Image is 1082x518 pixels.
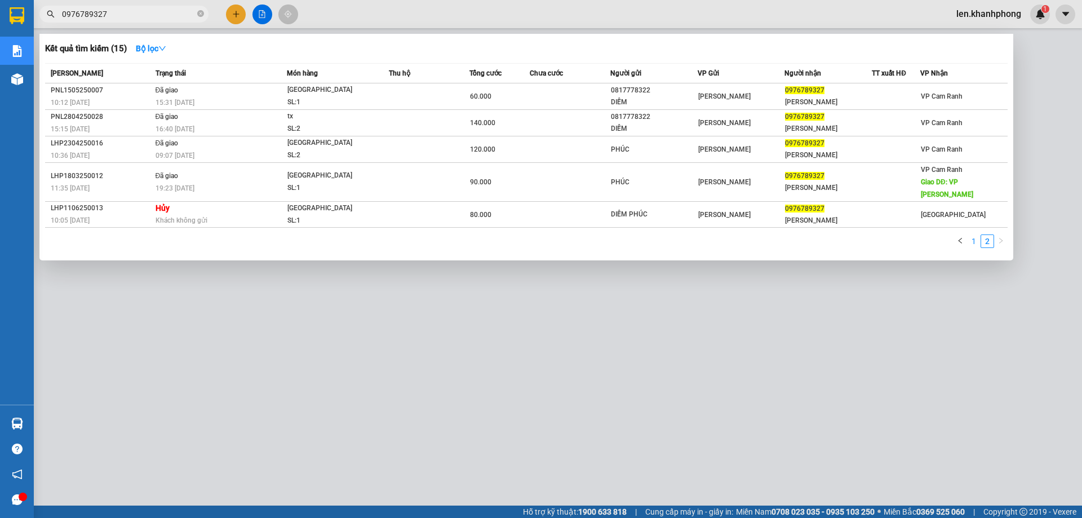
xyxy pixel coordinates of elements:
[470,211,491,219] span: 80.000
[156,139,179,147] span: Đã giao
[51,99,90,107] span: 10:12 [DATE]
[156,184,194,192] span: 19:23 [DATE]
[470,119,495,127] span: 140.000
[784,69,821,77] span: Người nhận
[287,69,318,77] span: Món hàng
[51,216,90,224] span: 10:05 [DATE]
[127,39,175,57] button: Bộ lọcdown
[921,145,963,153] span: VP Cam Ranh
[921,178,973,198] span: Giao DĐ: VP [PERSON_NAME]
[51,202,152,214] div: LHP1106250013
[954,234,967,248] button: left
[51,125,90,133] span: 15:15 [DATE]
[156,203,170,212] strong: Hủy
[51,69,103,77] span: [PERSON_NAME]
[981,234,994,248] li: 2
[12,469,23,480] span: notification
[785,205,824,212] span: 0976789327
[389,69,410,77] span: Thu hộ
[921,92,963,100] span: VP Cam Ranh
[611,144,697,156] div: PHÚC
[156,216,207,224] span: Khách không gửi
[47,10,55,18] span: search
[994,234,1008,248] button: right
[610,69,641,77] span: Người gửi
[611,111,697,123] div: 0817778322
[287,123,372,135] div: SL: 2
[785,86,824,94] span: 0976789327
[698,92,751,100] span: [PERSON_NAME]
[136,44,166,53] strong: Bộ lọc
[287,170,372,182] div: [GEOGRAPHIC_DATA]
[51,138,152,149] div: LHP2304250016
[287,202,372,215] div: [GEOGRAPHIC_DATA]
[470,92,491,100] span: 60.000
[287,182,372,194] div: SL: 1
[287,110,372,123] div: tx
[11,73,23,85] img: warehouse-icon
[994,234,1008,248] li: Next Page
[698,119,751,127] span: [PERSON_NAME]
[957,237,964,244] span: left
[156,125,194,133] span: 16:40 [DATE]
[968,235,980,247] a: 1
[611,176,697,188] div: PHÚC
[45,43,127,55] h3: Kết quả tìm kiếm ( 15 )
[611,209,697,220] div: DIỄM PHÚC
[287,215,372,227] div: SL: 1
[785,182,871,194] div: [PERSON_NAME]
[51,152,90,160] span: 10:36 [DATE]
[611,85,697,96] div: 0817778322
[921,119,963,127] span: VP Cam Ranh
[197,9,204,20] span: close-circle
[921,211,986,219] span: [GEOGRAPHIC_DATA]
[12,494,23,505] span: message
[967,234,981,248] li: 1
[785,139,824,147] span: 0976789327
[287,96,372,109] div: SL: 1
[785,123,871,135] div: [PERSON_NAME]
[11,418,23,430] img: warehouse-icon
[156,113,179,121] span: Đã giao
[11,45,23,57] img: solution-icon
[698,69,719,77] span: VP Gửi
[470,178,491,186] span: 90.000
[156,172,179,180] span: Đã giao
[10,7,24,24] img: logo-vxr
[611,123,697,135] div: DIỄM
[51,184,90,192] span: 11:35 [DATE]
[872,69,906,77] span: TT xuất HĐ
[12,444,23,454] span: question-circle
[156,99,194,107] span: 15:31 [DATE]
[997,237,1004,244] span: right
[698,178,751,186] span: [PERSON_NAME]
[287,84,372,96] div: [GEOGRAPHIC_DATA]
[287,149,372,162] div: SL: 2
[469,69,502,77] span: Tổng cước
[920,69,948,77] span: VP Nhận
[698,145,751,153] span: [PERSON_NAME]
[156,69,186,77] span: Trạng thái
[197,10,204,17] span: close-circle
[287,137,372,149] div: [GEOGRAPHIC_DATA]
[981,235,994,247] a: 2
[921,166,963,174] span: VP Cam Ranh
[698,211,751,219] span: [PERSON_NAME]
[51,85,152,96] div: PNL1505250007
[785,149,871,161] div: [PERSON_NAME]
[785,96,871,108] div: [PERSON_NAME]
[530,69,563,77] span: Chưa cước
[785,215,871,227] div: [PERSON_NAME]
[470,145,495,153] span: 120.000
[954,234,967,248] li: Previous Page
[611,96,697,108] div: DIỄM
[158,45,166,52] span: down
[51,170,152,182] div: LHP1803250012
[156,86,179,94] span: Đã giao
[51,111,152,123] div: PNL2804250028
[156,152,194,160] span: 09:07 [DATE]
[785,172,824,180] span: 0976789327
[62,8,195,20] input: Tìm tên, số ĐT hoặc mã đơn
[785,113,824,121] span: 0976789327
